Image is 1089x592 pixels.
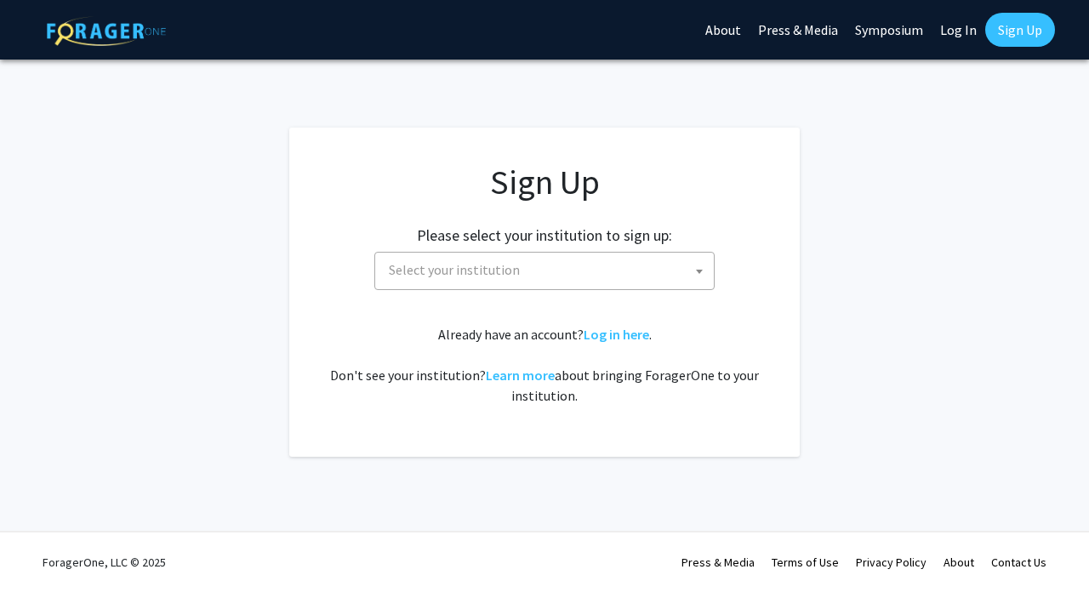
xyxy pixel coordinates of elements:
a: Privacy Policy [856,555,927,570]
span: Select your institution [389,261,520,278]
a: Log in here [584,326,649,343]
div: ForagerOne, LLC © 2025 [43,532,166,592]
a: Press & Media [681,555,755,570]
span: Select your institution [382,253,714,287]
a: Learn more about bringing ForagerOne to your institution [486,367,555,384]
img: ForagerOne Logo [47,16,166,46]
a: About [944,555,974,570]
div: Already have an account? . Don't see your institution? about bringing ForagerOne to your institut... [323,324,766,406]
a: Terms of Use [772,555,839,570]
a: Contact Us [991,555,1046,570]
h1: Sign Up [323,162,766,202]
h2: Please select your institution to sign up: [417,226,672,245]
span: Select your institution [374,252,715,290]
a: Sign Up [985,13,1055,47]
